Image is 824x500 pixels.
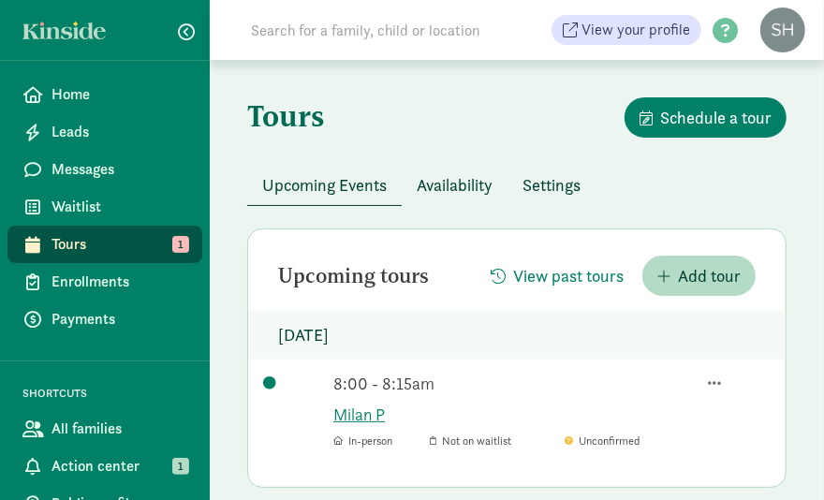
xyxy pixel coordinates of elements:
span: 1 [172,458,189,475]
h2: Upcoming tours [278,265,429,287]
span: Schedule a tour [660,105,772,130]
div: Not on waitlist [430,433,695,449]
a: View your profile [552,15,701,45]
iframe: Chat Widget [730,410,824,500]
a: Tours 1 [7,226,202,263]
span: Enrollments [51,271,187,293]
button: Settings [508,165,596,205]
input: Search for a family, child or location [240,11,552,49]
span: Home [51,83,187,106]
a: Enrollments [7,263,202,301]
span: Add tour [678,263,741,288]
a: Home [7,76,202,113]
span: Messages [51,158,187,181]
h1: Tours [247,97,324,135]
a: Leads [7,113,202,151]
button: Schedule a tour [625,97,787,138]
span: All families [51,418,187,440]
span: Upcoming Events [262,172,387,198]
span: Availability [417,172,493,198]
a: View past tours [476,265,639,287]
span: Payments [51,308,187,331]
a: Waitlist [7,188,202,226]
button: Upcoming Events [247,165,402,205]
p: [DATE] [248,311,786,360]
a: Action center 1 [7,448,202,485]
span: View your profile [581,19,690,41]
span: View past tours [513,263,624,288]
div: Unconfirmed [565,433,694,449]
a: All families [7,410,202,448]
a: Messages [7,151,202,188]
span: Leads [51,121,187,143]
span: Tours [51,233,187,256]
span: Action center [51,455,187,478]
a: Milan P [333,402,771,427]
button: View past tours [476,256,639,296]
span: Settings [522,172,581,198]
div: In-person [333,433,424,449]
button: Add tour [642,256,756,296]
span: 1 [172,236,189,253]
a: Payments [7,301,202,338]
span: Waitlist [51,196,187,218]
div: 8:00 - 8:15am [333,371,695,396]
button: Availability [402,165,508,205]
